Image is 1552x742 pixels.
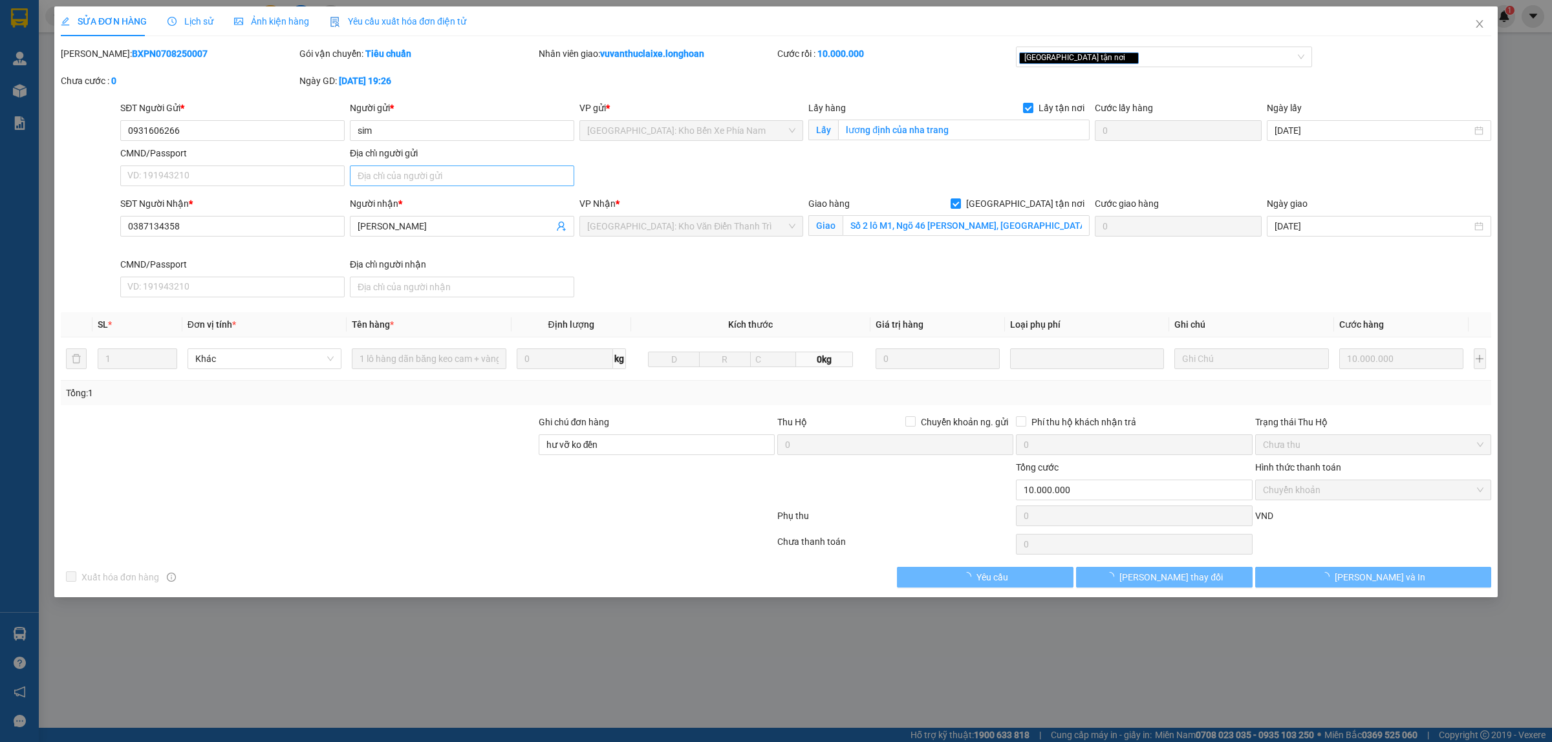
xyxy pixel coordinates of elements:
[98,319,108,330] span: SL
[1255,511,1273,521] span: VND
[330,16,466,26] span: Yêu cầu xuất hóa đơn điện tử
[1016,462,1059,472] span: Tổng cước
[796,352,853,367] span: 0kg
[350,196,574,211] div: Người nhận
[120,257,345,271] div: CMND/Passport
[1275,123,1472,138] input: Ngày lấy
[1169,312,1333,337] th: Ghi chú
[61,17,70,26] span: edit
[1267,103,1302,113] label: Ngày lấy
[961,196,1090,211] span: [GEOGRAPHIC_DATA] tận nơi
[167,573,176,582] span: info-circle
[350,277,574,297] input: Địa chỉ của người nhận
[1461,6,1498,43] button: Close
[66,348,87,369] button: delete
[350,257,574,271] div: Địa chỉ người nhận
[1339,319,1384,330] span: Cước hàng
[1026,415,1141,429] span: Phí thu hộ khách nhận trả
[1174,348,1328,369] input: Ghi Chú
[808,120,838,140] span: Lấy
[61,47,297,61] div: [PERSON_NAME]:
[1095,103,1153,113] label: Cước lấy hàng
[234,17,243,26] span: picture
[188,319,236,330] span: Đơn vị tính
[120,146,345,160] div: CMND/Passport
[1263,480,1483,500] span: Chuyển khoản
[539,434,775,455] input: Ghi chú đơn hàng
[299,74,535,88] div: Ngày GD:
[120,101,345,115] div: SĐT Người Gửi
[1255,567,1491,588] button: [PERSON_NAME] và In
[1033,101,1090,115] span: Lấy tận nơi
[539,47,775,61] div: Nhân viên giao:
[120,196,345,211] div: SĐT Người Nhận
[699,352,751,367] input: R
[1267,198,1308,209] label: Ngày giao
[350,165,574,186] input: Địa chỉ của người gửi
[1255,415,1491,429] div: Trạng thái Thu Hộ
[897,567,1073,588] button: Yêu cầu
[234,16,309,26] span: Ảnh kiện hàng
[916,415,1013,429] span: Chuyển khoản ng. gửi
[976,570,1008,584] span: Yêu cầu
[776,535,1015,557] div: Chưa thanh toán
[1127,54,1134,61] span: close
[777,417,807,427] span: Thu Hộ
[728,319,773,330] span: Kích thước
[1105,572,1119,581] span: loading
[1095,198,1159,209] label: Cước giao hàng
[111,76,116,86] b: 0
[587,121,796,140] span: Nha Trang: Kho Bến Xe Phía Nam
[613,348,626,369] span: kg
[777,47,1013,61] div: Cước rồi :
[1339,348,1463,369] input: 0
[352,348,506,369] input: VD: Bàn, Ghế
[838,120,1090,140] input: Lấy tận nơi
[648,352,700,367] input: D
[61,16,147,26] span: SỬA ĐƠN HÀNG
[1275,219,1472,233] input: Ngày giao
[1320,572,1335,581] span: loading
[1263,435,1483,454] span: Chưa thu
[66,386,599,400] div: Tổng: 1
[808,103,846,113] span: Lấy hàng
[776,509,1015,531] div: Phụ thu
[352,319,394,330] span: Tên hàng
[548,319,594,330] span: Định lượng
[1019,52,1139,64] span: [GEOGRAPHIC_DATA] tận nơi
[587,217,796,236] span: Hà Nội: Kho Văn Điển Thanh Trì
[876,348,1000,369] input: 0
[339,76,391,86] b: [DATE] 19:26
[299,47,535,61] div: Gói vận chuyển:
[61,74,297,88] div: Chưa cước :
[1095,120,1262,141] input: Cước lấy hàng
[808,198,850,209] span: Giao hàng
[1335,570,1425,584] span: [PERSON_NAME] và In
[1095,216,1262,237] input: Cước giao hàng
[579,101,804,115] div: VP gửi
[817,48,864,59] b: 10.000.000
[539,417,610,427] label: Ghi chú đơn hàng
[750,352,797,367] input: C
[556,221,566,231] span: user-add
[330,17,340,27] img: icon
[350,146,574,160] div: Địa chỉ người gửi
[1076,567,1253,588] button: [PERSON_NAME] thay đổi
[962,572,976,581] span: loading
[1005,312,1169,337] th: Loại phụ phí
[350,101,574,115] div: Người gửi
[76,570,164,584] span: Xuất hóa đơn hàng
[1474,348,1486,369] button: plus
[167,16,213,26] span: Lịch sử
[1255,462,1341,472] label: Hình thức thanh toán
[1119,570,1223,584] span: [PERSON_NAME] thay đổi
[195,349,334,368] span: Khác
[1474,19,1485,29] span: close
[600,48,704,59] b: vuvanthuclaixe.longhoan
[808,215,843,236] span: Giao
[843,215,1090,236] input: Giao tận nơi
[132,48,208,59] b: BXPN0708250007
[167,17,177,26] span: clock-circle
[579,198,616,209] span: VP Nhận
[365,48,411,59] b: Tiêu chuẩn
